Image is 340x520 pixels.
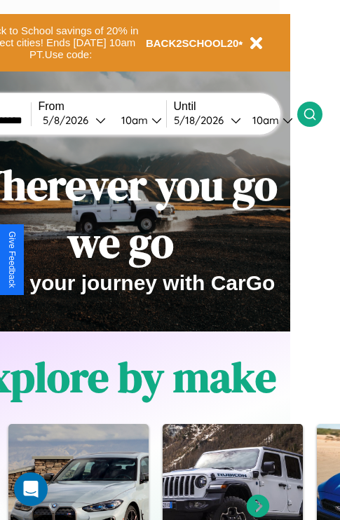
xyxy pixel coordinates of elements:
button: 10am [110,113,166,128]
button: 5/8/2026 [39,113,110,128]
b: BACK2SCHOOL20 [146,37,239,49]
label: Until [174,100,297,113]
div: 5 / 18 / 2026 [174,114,231,127]
div: Open Intercom Messenger [14,472,48,506]
div: 10am [245,114,283,127]
label: From [39,100,166,113]
div: 10am [114,114,151,127]
button: 10am [241,113,297,128]
div: 5 / 8 / 2026 [43,114,95,127]
div: Give Feedback [7,231,17,288]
